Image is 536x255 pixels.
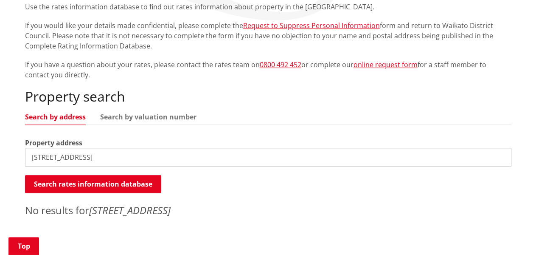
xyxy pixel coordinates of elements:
h2: Property search [25,88,511,105]
input: e.g. Duke Street NGARUAWAHIA [25,148,511,167]
p: No results for [25,203,511,218]
p: Use the rates information database to find out rates information about property in the [GEOGRAPHI... [25,2,511,12]
a: Search by valuation number [100,113,196,120]
p: If you have a question about your rates, please contact the rates team on or complete our for a s... [25,59,511,80]
a: 0800 492 452 [260,60,301,69]
a: Top [8,237,39,255]
button: Search rates information database [25,175,161,193]
a: Search by address [25,113,86,120]
a: online request form [354,60,418,69]
p: If you would like your details made confidential, please complete the form and return to Waikato ... [25,20,511,51]
a: Request to Suppress Personal Information [243,21,380,30]
em: [STREET_ADDRESS] [89,203,171,217]
iframe: Messenger Launcher [497,219,528,250]
label: Property address [25,138,82,148]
